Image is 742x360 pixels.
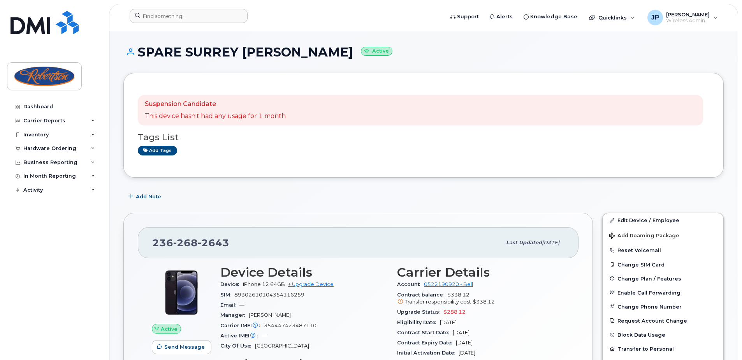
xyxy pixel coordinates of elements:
[397,350,459,356] span: Initial Activation Date
[243,281,285,287] span: iPhone 12 64GB
[609,233,679,240] span: Add Roaming Package
[220,323,264,328] span: Carrier IMEI
[161,325,178,333] span: Active
[136,193,161,200] span: Add Note
[405,299,471,305] span: Transfer responsibility cost
[397,265,564,279] h3: Carrier Details
[506,240,542,245] span: Last updated
[603,213,723,227] a: Edit Device / Employee
[617,275,681,281] span: Change Plan / Features
[397,309,443,315] span: Upgrade Status
[220,292,234,298] span: SIM
[220,302,239,308] span: Email
[397,319,440,325] span: Eligibility Date
[361,47,392,56] small: Active
[397,292,447,298] span: Contract balance
[603,286,723,300] button: Enable Call Forwarding
[249,312,291,318] span: [PERSON_NAME]
[138,146,177,155] a: Add tags
[542,240,559,245] span: [DATE]
[220,333,262,339] span: Active IMEI
[443,309,466,315] span: $288.12
[603,342,723,356] button: Transfer to Personal
[164,343,205,351] span: Send Message
[262,333,267,339] span: —
[603,300,723,314] button: Change Phone Number
[264,323,316,328] span: 354447423487110
[397,292,564,306] span: $338.12
[397,340,456,346] span: Contract Expiry Date
[456,340,473,346] span: [DATE]
[145,100,286,109] p: Suspension Candidate
[138,132,709,142] h3: Tags List
[123,45,724,59] h1: SPARE SURREY [PERSON_NAME]
[220,343,255,349] span: City Of Use
[617,289,680,295] span: Enable Call Forwarding
[424,281,473,287] a: 0522190920 - Bell
[158,269,205,316] img: iPhone_12.jpg
[220,281,243,287] span: Device
[459,350,475,356] span: [DATE]
[152,340,211,354] button: Send Message
[288,281,334,287] a: + Upgrade Device
[198,237,229,249] span: 2643
[603,328,723,342] button: Block Data Usage
[440,319,457,325] span: [DATE]
[220,265,388,279] h3: Device Details
[152,237,229,249] span: 236
[173,237,198,249] span: 268
[453,330,469,335] span: [DATE]
[123,189,168,203] button: Add Note
[473,299,495,305] span: $338.12
[234,292,304,298] span: 89302610104354116259
[397,330,453,335] span: Contract Start Date
[603,243,723,257] button: Reset Voicemail
[603,272,723,286] button: Change Plan / Features
[603,227,723,243] button: Add Roaming Package
[239,302,244,308] span: —
[145,112,286,121] p: This device hasn't had any usage for 1 month
[255,343,309,349] span: [GEOGRAPHIC_DATA]
[220,312,249,318] span: Manager
[397,281,424,287] span: Account
[603,258,723,272] button: Change SIM Card
[603,314,723,328] button: Request Account Change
